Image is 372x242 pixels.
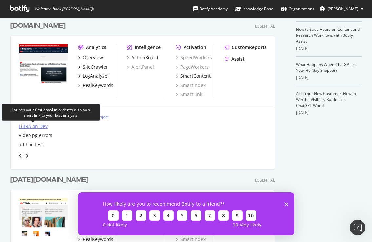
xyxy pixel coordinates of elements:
img: nbcnews.com [19,44,68,83]
div: Launch your first crawl in order to display a short link to your last analysis. [7,107,94,118]
iframe: Intercom live chat [350,220,365,235]
div: CustomReports [232,44,267,50]
div: Assist [231,56,245,62]
a: LogAnalyzer [78,73,109,79]
div: angle-left [16,151,25,161]
div: [DATE][DOMAIN_NAME] [10,175,88,185]
a: [DATE][DOMAIN_NAME] [10,175,91,185]
div: Overview [83,54,103,61]
div: [DOMAIN_NAME] [10,21,66,30]
img: today.com [19,198,68,237]
div: angle-right [25,152,29,159]
a: Assist [225,56,245,62]
div: Organizations [281,6,314,12]
a: CustomReports [225,44,267,50]
div: [DATE] [296,46,362,51]
a: How to Save Hours on Content and Research Workflows with Botify Assist [296,27,360,44]
button: [PERSON_NAME] [314,4,369,14]
div: Analytics [86,44,106,50]
div: Knowledge Base [235,6,273,12]
a: [DOMAIN_NAME] [10,21,68,30]
span: Lisa Sumner [327,6,358,11]
a: SpeedWorkers [176,54,212,61]
div: SiteCrawler [83,64,108,70]
div: Botify Academy [193,6,228,12]
div: [DATE] [296,75,362,81]
div: RealKeywords [83,82,113,89]
div: ActionBoard [131,54,158,61]
a: ActionBoard [127,54,158,61]
a: Overview [78,54,103,61]
a: PageWorkers [176,64,209,70]
a: SmartContent [176,73,211,79]
a: Video pg errors [19,132,52,139]
div: Intelligence [135,44,161,50]
a: SmartLink [176,91,202,98]
a: LiBRA on Dev [19,123,48,130]
a: SiteCrawler [78,64,108,70]
a: ad hoc test [19,141,43,148]
span: Welcome back, [PERSON_NAME] ! [34,6,94,11]
a: AlertPanel [127,64,154,70]
div: SmartContent [180,73,211,79]
iframe: Survey from Botify [78,192,294,235]
div: Essential [255,23,275,29]
a: SmartIndex [176,82,206,89]
a: RealKeywords [78,82,113,89]
div: Activation [184,44,206,50]
div: [DATE] [296,110,362,116]
a: AI Is Your New Customer: How to Win the Visibility Battle in a ChatGPT World [296,91,356,108]
a: What Happens When ChatGPT Is Your Holiday Shopper? [296,62,355,73]
div: Essential [255,177,275,183]
div: LogAnalyzer [83,73,109,79]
